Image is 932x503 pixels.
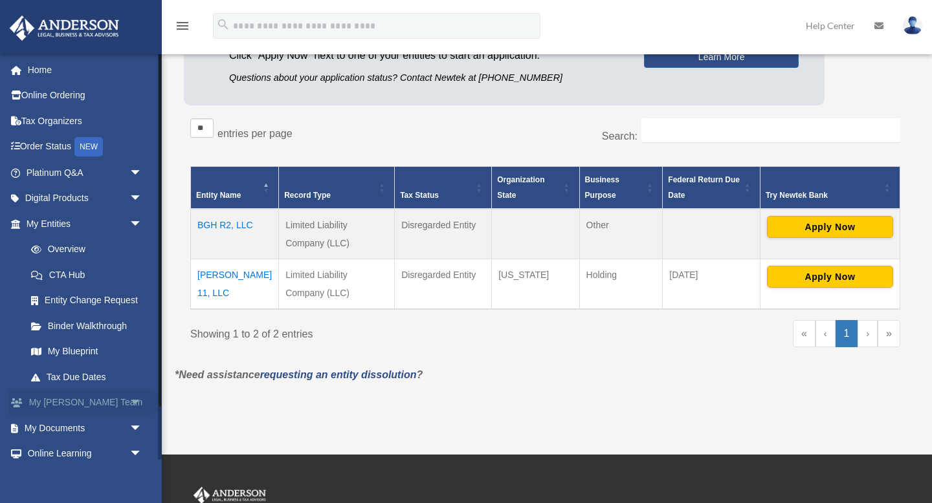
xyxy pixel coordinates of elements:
[9,83,162,109] a: Online Ordering
[18,262,155,288] a: CTA Hub
[644,46,799,68] a: Learn More
[836,320,858,347] a: 1
[18,237,149,262] a: Overview
[793,320,815,347] a: First
[279,166,395,209] th: Record Type: Activate to sort
[191,209,279,259] td: BGH R2, LLC
[18,313,155,339] a: Binder Walkthrough
[129,441,155,467] span: arrow_drop_down
[497,175,544,200] span: Organization State
[229,47,625,65] p: Click "Apply Now" next to one of your entities to start an application.
[175,369,423,380] em: *Need assistance ?
[129,415,155,442] span: arrow_drop_down
[858,320,878,347] a: Next
[196,191,241,200] span: Entity Name
[395,166,492,209] th: Tax Status: Activate to sort
[216,17,230,32] i: search
[129,390,155,416] span: arrow_drop_down
[191,166,279,209] th: Entity Name: Activate to invert sorting
[129,211,155,237] span: arrow_drop_down
[395,259,492,309] td: Disregarded Entity
[878,320,900,347] a: Last
[175,18,190,34] i: menu
[492,259,579,309] td: [US_STATE]
[191,259,279,309] td: [PERSON_NAME] 11, LLC
[9,134,162,160] a: Order StatusNEW
[260,369,417,380] a: requesting an entity dissolution
[585,175,619,200] span: Business Purpose
[9,441,162,467] a: Online Learningarrow_drop_down
[18,339,155,365] a: My Blueprint
[9,415,162,441] a: My Documentsarrow_drop_down
[395,209,492,259] td: Disregarded Entity
[400,191,439,200] span: Tax Status
[18,288,155,314] a: Entity Change Request
[767,266,893,288] button: Apply Now
[903,16,922,35] img: User Pic
[9,211,155,237] a: My Entitiesarrow_drop_down
[217,128,293,139] label: entries per page
[760,166,900,209] th: Try Newtek Bank : Activate to sort
[579,259,663,309] td: Holding
[9,108,162,134] a: Tax Organizers
[602,131,638,142] label: Search:
[18,364,155,390] a: Tax Due Dates
[9,57,162,83] a: Home
[74,137,103,156] div: NEW
[766,187,880,203] div: Try Newtek Bank
[229,70,625,86] p: Questions about your application status? Contact Newtek at [PHONE_NUMBER]
[284,191,331,200] span: Record Type
[190,320,536,343] div: Showing 1 to 2 of 2 entries
[9,186,162,211] a: Digital Productsarrow_drop_down
[9,160,162,186] a: Platinum Q&Aarrow_drop_down
[6,16,123,41] img: Anderson Advisors Platinum Portal
[9,390,162,416] a: My [PERSON_NAME] Teamarrow_drop_down
[279,209,395,259] td: Limited Liability Company (LLC)
[579,209,663,259] td: Other
[129,186,155,212] span: arrow_drop_down
[663,166,760,209] th: Federal Return Due Date: Activate to sort
[815,320,836,347] a: Previous
[129,160,155,186] span: arrow_drop_down
[175,23,190,34] a: menu
[492,166,579,209] th: Organization State: Activate to sort
[668,175,740,200] span: Federal Return Due Date
[663,259,760,309] td: [DATE]
[579,166,663,209] th: Business Purpose: Activate to sort
[767,216,893,238] button: Apply Now
[279,259,395,309] td: Limited Liability Company (LLC)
